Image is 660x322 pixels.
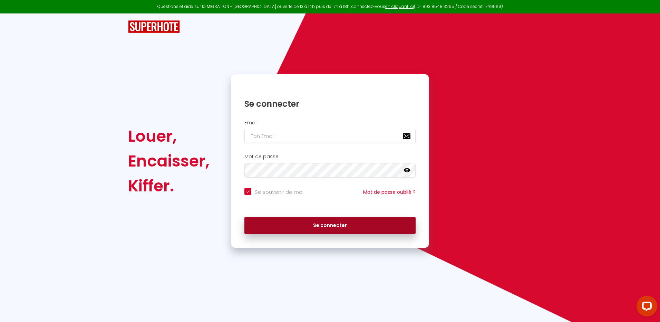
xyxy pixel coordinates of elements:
[244,129,416,143] input: Ton Email
[128,149,210,173] div: Encaisser,
[385,3,414,9] a: en cliquant ici
[128,124,210,149] div: Louer,
[128,20,180,33] img: SuperHote logo
[363,189,416,196] a: Mot de passe oublié ?
[631,293,660,322] iframe: LiveChat chat widget
[244,98,416,109] h1: Se connecter
[128,173,210,198] div: Kiffer.
[244,120,416,126] h2: Email
[244,154,416,160] h2: Mot de passe
[244,217,416,234] button: Se connecter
